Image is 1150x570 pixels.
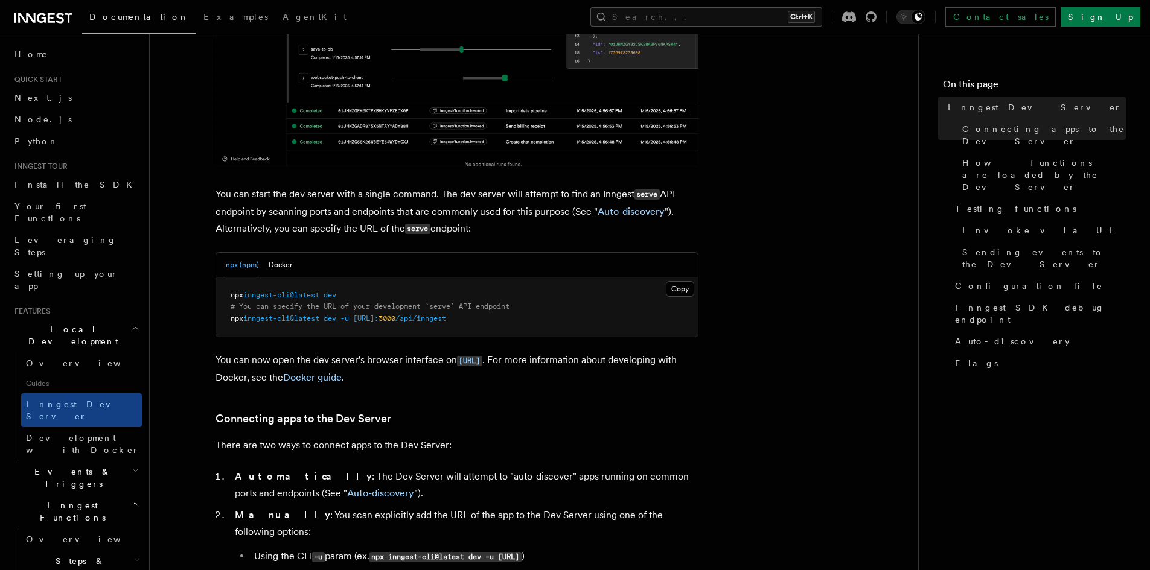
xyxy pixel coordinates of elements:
[89,12,189,22] span: Documentation
[26,399,129,421] span: Inngest Dev Server
[324,291,336,299] span: dev
[82,4,196,34] a: Documentation
[950,352,1126,374] a: Flags
[962,224,1123,236] span: Invoke via UI
[235,509,330,521] strong: Manually
[957,220,1126,241] a: Invoke via UI
[590,7,822,27] button: Search...Ctrl+K
[216,352,698,386] p: You can now open the dev server's browser interface on . For more information about developing wi...
[634,189,660,200] code: serve
[10,162,68,171] span: Inngest tour
[10,43,142,65] a: Home
[14,48,48,60] span: Home
[962,246,1126,270] span: Sending events to the Dev Server
[10,318,142,352] button: Local Development
[275,4,354,33] a: AgentKit
[243,314,319,323] span: inngest-cli@latest
[235,470,372,482] strong: Automatically
[943,97,1126,118] a: Inngest Dev Server
[10,195,142,229] a: Your first Functions
[10,352,142,461] div: Local Development
[598,206,665,217] a: Auto-discovery
[957,118,1126,152] a: Connecting apps to the Dev Server
[340,314,349,323] span: -u
[269,253,292,277] button: Docker
[21,528,142,550] a: Overview
[10,87,142,109] a: Next.js
[955,335,1070,347] span: Auto-discovery
[347,487,414,499] a: Auto-discovery
[950,331,1126,352] a: Auto-discovery
[21,427,142,461] a: Development with Docker
[226,253,259,277] button: npx (npm)
[324,314,336,323] span: dev
[251,548,698,565] li: Using the CLI param (ex. )
[14,201,86,223] span: Your first Functions
[26,358,150,368] span: Overview
[10,75,62,84] span: Quick start
[10,229,142,263] a: Leveraging Steps
[10,263,142,297] a: Setting up your app
[21,352,142,374] a: Overview
[283,12,347,22] span: AgentKit
[962,123,1126,147] span: Connecting apps to the Dev Server
[353,314,379,323] span: [URL]:
[216,186,698,238] p: You can start the dev server with a single command. The dev server will attempt to find an Innges...
[10,130,142,152] a: Python
[955,280,1103,292] span: Configuration file
[10,466,132,490] span: Events & Triggers
[21,374,142,393] span: Guides
[10,323,132,347] span: Local Development
[216,437,698,454] p: There are two ways to connect apps to the Dev Server:
[203,12,268,22] span: Examples
[14,115,72,124] span: Node.js
[14,93,72,103] span: Next.js
[950,297,1126,331] a: Inngest SDK debug endpoint
[243,291,319,299] span: inngest-cli@latest
[312,552,325,562] code: -u
[283,372,342,383] a: Docker guide
[10,495,142,528] button: Inngest Functions
[962,157,1126,193] span: How functions are loaded by the Dev Server
[896,10,925,24] button: Toggle dark mode
[955,203,1076,215] span: Testing functions
[945,7,1056,27] a: Contact sales
[10,109,142,130] a: Node.js
[957,152,1126,198] a: How functions are loaded by the Dev Server
[395,314,446,323] span: /api/inngest
[10,174,142,195] a: Install the SDK
[216,410,391,427] a: Connecting apps to the Dev Server
[955,302,1126,326] span: Inngest SDK debug endpoint
[369,552,522,562] code: npx inngest-cli@latest dev -u [URL]
[26,534,150,544] span: Overview
[231,314,243,323] span: npx
[231,468,698,502] li: : The Dev Server will attempt to "auto-discover" apps running on common ports and endpoints (See ...
[943,77,1126,97] h4: On this page
[788,11,815,23] kbd: Ctrl+K
[457,356,482,366] code: [URL]
[26,433,139,455] span: Development with Docker
[196,4,275,33] a: Examples
[1061,7,1140,27] a: Sign Up
[405,224,430,234] code: serve
[21,393,142,427] a: Inngest Dev Server
[950,198,1126,220] a: Testing functions
[14,136,59,146] span: Python
[666,281,694,297] button: Copy
[957,241,1126,275] a: Sending events to the Dev Server
[379,314,395,323] span: 3000
[950,275,1126,297] a: Configuration file
[10,306,50,316] span: Features
[231,291,243,299] span: npx
[457,354,482,366] a: [URL]
[948,101,1122,113] span: Inngest Dev Server
[14,269,118,291] span: Setting up your app
[955,357,998,369] span: Flags
[10,499,130,524] span: Inngest Functions
[14,235,117,257] span: Leveraging Steps
[231,302,510,311] span: # You can specify the URL of your development `serve` API endpoint
[10,461,142,495] button: Events & Triggers
[14,180,139,189] span: Install the SDK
